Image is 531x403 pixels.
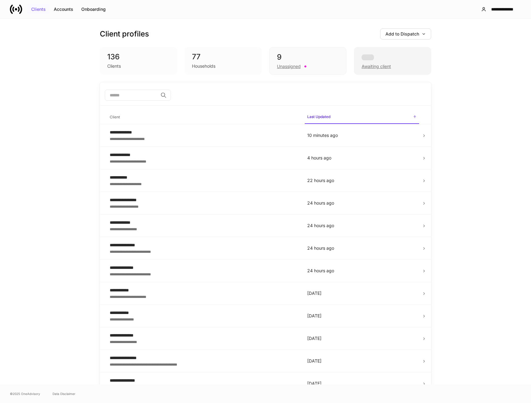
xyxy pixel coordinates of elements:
p: 24 hours ago [307,245,417,251]
div: Add to Dispatch [385,32,426,36]
p: 22 hours ago [307,177,417,184]
div: Awaiting client [362,63,391,70]
div: Clients [107,63,121,69]
p: 10 minutes ago [307,132,417,138]
span: © 2025 OneAdvisory [10,391,40,396]
p: [DATE] [307,335,417,341]
p: [DATE] [307,380,417,387]
div: Accounts [54,7,73,11]
div: Households [192,63,215,69]
h3: Client profiles [100,29,149,39]
div: Unassigned [277,63,301,70]
a: Data Disclaimer [53,391,75,396]
span: Client [107,111,300,124]
p: 24 hours ago [307,268,417,274]
button: Add to Dispatch [380,28,431,40]
button: Clients [27,4,50,14]
p: 24 hours ago [307,223,417,229]
div: 77 [192,52,254,62]
button: Accounts [50,4,77,14]
div: 9Unassigned [269,47,346,75]
div: 136 [107,52,170,62]
div: 9 [277,52,339,62]
p: [DATE] [307,313,417,319]
span: Last Updated [305,111,419,124]
p: [DATE] [307,358,417,364]
h6: Last Updated [307,114,330,120]
p: 24 hours ago [307,200,417,206]
h6: Client [110,114,120,120]
p: 4 hours ago [307,155,417,161]
div: Awaiting client [354,47,431,75]
div: Clients [31,7,46,11]
button: Onboarding [77,4,110,14]
div: Onboarding [81,7,106,11]
p: [DATE] [307,290,417,296]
